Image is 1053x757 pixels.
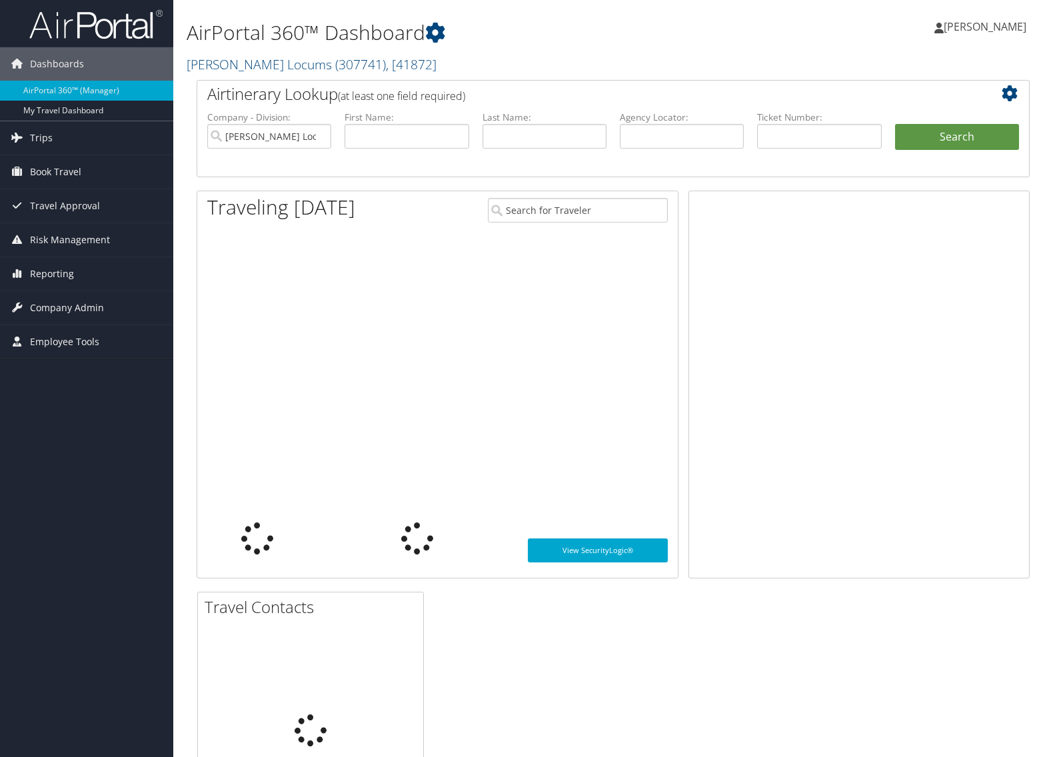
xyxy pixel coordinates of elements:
[30,325,99,359] span: Employee Tools
[187,55,437,73] a: [PERSON_NAME] Locums
[944,19,1026,34] span: [PERSON_NAME]
[30,291,104,325] span: Company Admin
[30,47,84,81] span: Dashboards
[30,121,53,155] span: Trips
[30,189,100,223] span: Travel Approval
[187,19,755,47] h1: AirPortal 360™ Dashboard
[30,155,81,189] span: Book Travel
[30,257,74,291] span: Reporting
[207,193,355,221] h1: Traveling [DATE]
[386,55,437,73] span: , [ 41872 ]
[207,111,331,124] label: Company - Division:
[934,7,1040,47] a: [PERSON_NAME]
[757,111,881,124] label: Ticket Number:
[483,111,606,124] label: Last Name:
[207,83,950,105] h2: Airtinerary Lookup
[30,223,110,257] span: Risk Management
[205,596,423,618] h2: Travel Contacts
[345,111,469,124] label: First Name:
[29,9,163,40] img: airportal-logo.png
[528,538,668,562] a: View SecurityLogic®
[620,111,744,124] label: Agency Locator:
[335,55,386,73] span: ( 307741 )
[338,89,465,103] span: (at least one field required)
[488,198,668,223] input: Search for Traveler
[895,124,1019,151] button: Search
